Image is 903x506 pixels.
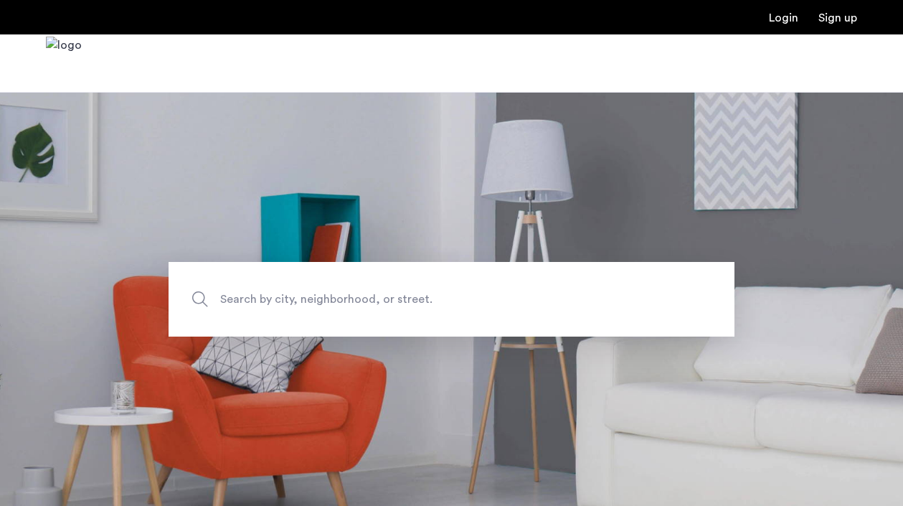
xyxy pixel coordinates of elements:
[46,37,82,90] img: logo
[769,12,798,24] a: Login
[220,289,616,309] span: Search by city, neighborhood, or street.
[818,12,857,24] a: Registration
[46,37,82,90] a: Cazamio Logo
[169,262,734,337] input: Apartment Search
